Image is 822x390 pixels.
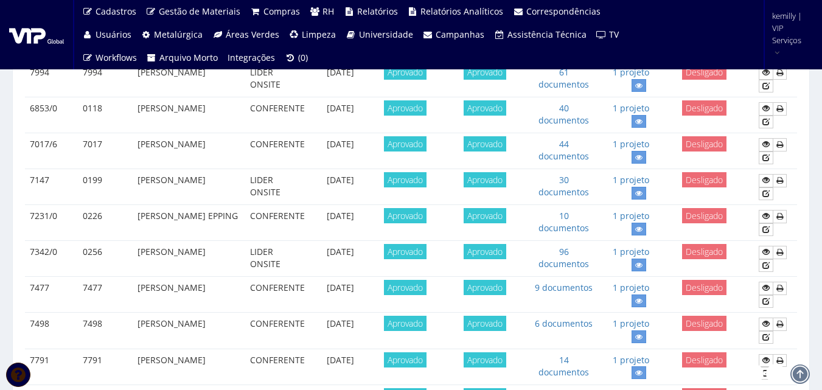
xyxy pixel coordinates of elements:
[25,205,78,241] td: 7231/0
[310,169,371,205] td: [DATE]
[384,136,427,151] span: Aprovado
[310,277,371,313] td: [DATE]
[341,23,418,46] a: Universidade
[25,61,78,97] td: 7994
[310,349,371,385] td: [DATE]
[133,205,245,241] td: [PERSON_NAME] EPPING
[133,169,245,205] td: [PERSON_NAME]
[384,100,427,116] span: Aprovado
[78,313,133,349] td: 7498
[78,277,133,313] td: 7477
[538,246,589,270] a: 96 documentos
[464,100,506,116] span: Aprovado
[133,97,245,133] td: [PERSON_NAME]
[77,23,136,46] a: Usuários
[384,64,427,80] span: Aprovado
[133,277,245,313] td: [PERSON_NAME]
[464,172,506,187] span: Aprovado
[245,61,310,97] td: LIDER ONSITE
[245,313,310,349] td: CONFERENTE
[9,26,64,44] img: logo
[682,136,726,151] span: Desligado
[384,208,427,223] span: Aprovado
[310,205,371,241] td: [DATE]
[96,52,137,63] span: Workflows
[25,349,78,385] td: 7791
[298,52,308,63] span: (0)
[613,354,649,366] a: 1 projeto
[384,352,427,367] span: Aprovado
[613,174,649,186] a: 1 projeto
[133,61,245,97] td: [PERSON_NAME]
[96,29,131,40] span: Usuários
[25,241,78,277] td: 7342/0
[78,61,133,97] td: 7994
[538,102,589,126] a: 40 documentos
[133,241,245,277] td: [PERSON_NAME]
[78,169,133,205] td: 0199
[535,318,593,329] a: 6 documentos
[310,313,371,349] td: [DATE]
[682,172,726,187] span: Desligado
[613,102,649,114] a: 1 projeto
[436,29,484,40] span: Campanhas
[682,316,726,331] span: Desligado
[464,64,506,80] span: Aprovado
[507,29,587,40] span: Assistência Técnica
[245,277,310,313] td: CONFERENTE
[384,280,427,295] span: Aprovado
[78,205,133,241] td: 0226
[613,282,649,293] a: 1 projeto
[78,349,133,385] td: 7791
[464,208,506,223] span: Aprovado
[682,208,726,223] span: Desligado
[25,313,78,349] td: 7498
[245,241,310,277] td: LIDER ONSITE
[133,133,245,169] td: [PERSON_NAME]
[526,5,601,17] span: Correspondências
[263,5,300,17] span: Compras
[613,318,649,329] a: 1 projeto
[464,280,506,295] span: Aprovado
[310,97,371,133] td: [DATE]
[223,46,280,69] a: Integrações
[322,5,334,17] span: RH
[772,10,806,46] span: kemilly | VIP Serviços
[280,46,313,69] a: (0)
[245,205,310,241] td: CONFERENTE
[538,354,589,378] a: 14 documentos
[613,138,649,150] a: 1 projeto
[133,349,245,385] td: [PERSON_NAME]
[136,23,208,46] a: Metalúrgica
[613,246,649,257] a: 1 projeto
[682,100,726,116] span: Desligado
[359,29,413,40] span: Universidade
[489,23,591,46] a: Assistência Técnica
[245,97,310,133] td: CONFERENTE
[154,29,203,40] span: Metalúrgica
[207,23,284,46] a: Áreas Verdes
[682,352,726,367] span: Desligado
[159,52,218,63] span: Arquivo Morto
[357,5,398,17] span: Relatórios
[464,316,506,331] span: Aprovado
[142,46,223,69] a: Arquivo Morto
[78,133,133,169] td: 7017
[78,97,133,133] td: 0118
[538,210,589,234] a: 10 documentos
[245,169,310,205] td: LIDER ONSITE
[25,277,78,313] td: 7477
[613,210,649,221] a: 1 projeto
[159,5,240,17] span: Gestão de Materiais
[418,23,490,46] a: Campanhas
[78,241,133,277] td: 0256
[133,313,245,349] td: [PERSON_NAME]
[682,64,726,80] span: Desligado
[310,241,371,277] td: [DATE]
[310,133,371,169] td: [DATE]
[420,5,503,17] span: Relatórios Analíticos
[25,97,78,133] td: 6853/0
[464,244,506,259] span: Aprovado
[538,138,589,162] a: 44 documentos
[384,244,427,259] span: Aprovado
